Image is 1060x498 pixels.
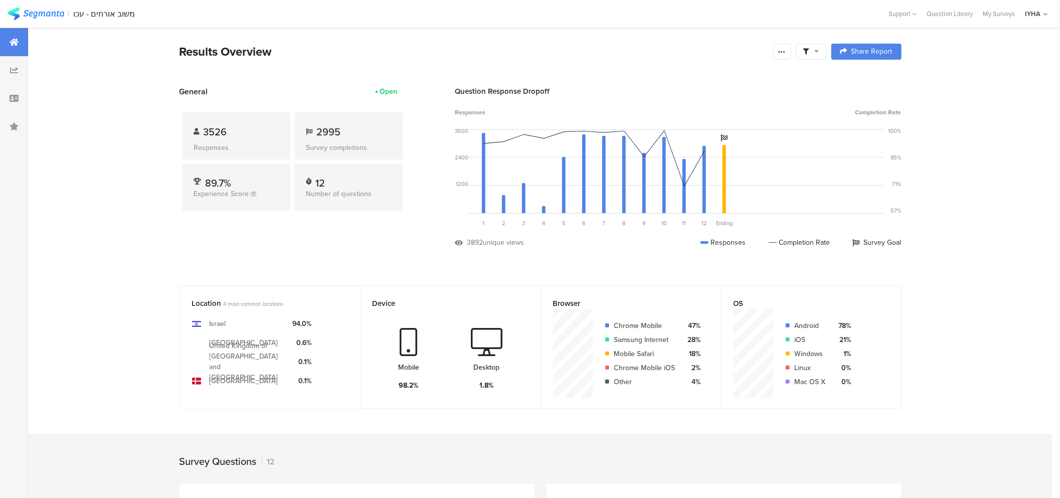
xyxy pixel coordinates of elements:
span: 5 [562,219,566,227]
div: Chrome Mobile iOS [614,363,675,373]
div: 1.8% [479,380,494,391]
div: 12 [262,456,275,467]
div: 0% [834,377,851,387]
div: Open [380,86,398,97]
span: Completion Rate [855,108,902,117]
div: 0.1% [292,357,311,367]
span: Share Report [851,48,893,55]
span: 89.7% [206,176,232,191]
div: Linux [795,363,826,373]
span: 3 [522,219,525,227]
i: Survey Goal [721,134,728,141]
div: 57% [891,207,902,215]
div: 1% [834,349,851,359]
div: 1200 [456,180,469,188]
span: Experience Score [194,189,249,199]
div: Other [614,377,675,387]
div: Survey completions [306,142,391,153]
div: 2400 [455,153,469,161]
div: 0% [834,363,851,373]
div: Samsung Internet [614,335,675,345]
div: OS [734,298,872,309]
div: Mac OS X [795,377,826,387]
div: 85% [891,153,902,161]
span: Responses [455,108,486,117]
a: Question Library [922,9,978,19]
div: 0.6% [292,338,311,348]
div: Chrome Mobile [614,320,675,331]
div: Windows [795,349,826,359]
div: 18% [683,349,701,359]
div: 3892 [467,237,483,248]
div: 100% [889,127,902,135]
div: [GEOGRAPHIC_DATA] [209,376,278,386]
div: Android [795,320,826,331]
span: 3526 [204,124,227,139]
div: Responses [700,237,746,248]
span: 8 [623,219,626,227]
div: [GEOGRAPHIC_DATA] [209,338,278,348]
span: 2 [502,219,505,227]
div: 47% [683,320,701,331]
div: unique views [483,237,524,248]
div: Completion Rate [769,237,830,248]
div: Browser [553,298,692,309]
span: 1 [483,219,485,227]
div: iOS [795,335,826,345]
div: Survey Questions [180,454,257,469]
img: segmanta logo [8,8,64,20]
div: Support [889,6,917,22]
span: 2995 [317,124,341,139]
span: 4 [543,219,546,227]
div: Responses [194,142,278,153]
div: 94.0% [292,318,311,329]
span: Number of questions [306,189,372,199]
span: 11 [682,219,686,227]
a: My Surveys [978,9,1020,19]
span: 6 [582,219,586,227]
span: 9 [642,219,646,227]
span: 7 [603,219,606,227]
div: Israel [209,318,226,329]
div: 78% [834,320,851,331]
div: 28% [683,335,701,345]
div: United Kingdom of [GEOGRAPHIC_DATA] and [GEOGRAPHIC_DATA] [209,341,284,383]
div: Results Overview [180,43,768,61]
div: Mobile [398,362,419,373]
div: Question Response Dropoff [455,86,902,97]
div: Survey Goal [853,237,902,248]
div: Mobile Safari [614,349,675,359]
div: 0.1% [292,376,311,386]
div: Desktop [474,362,500,373]
span: 12 [701,219,707,227]
div: 21% [834,335,851,345]
div: IYHA [1025,9,1040,19]
span: 10 [661,219,667,227]
div: Ending [715,219,735,227]
div: 71% [893,180,902,188]
div: משוב אורחים - עכו [74,9,135,19]
div: | [68,8,70,20]
div: 12 [316,176,325,186]
span: General [180,86,208,97]
div: Location [192,298,331,309]
div: 2% [683,363,701,373]
div: Device [373,298,512,309]
span: 4 most common locations [224,300,284,308]
div: 4% [683,377,701,387]
div: 98.2% [399,380,419,391]
div: 3600 [455,127,469,135]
